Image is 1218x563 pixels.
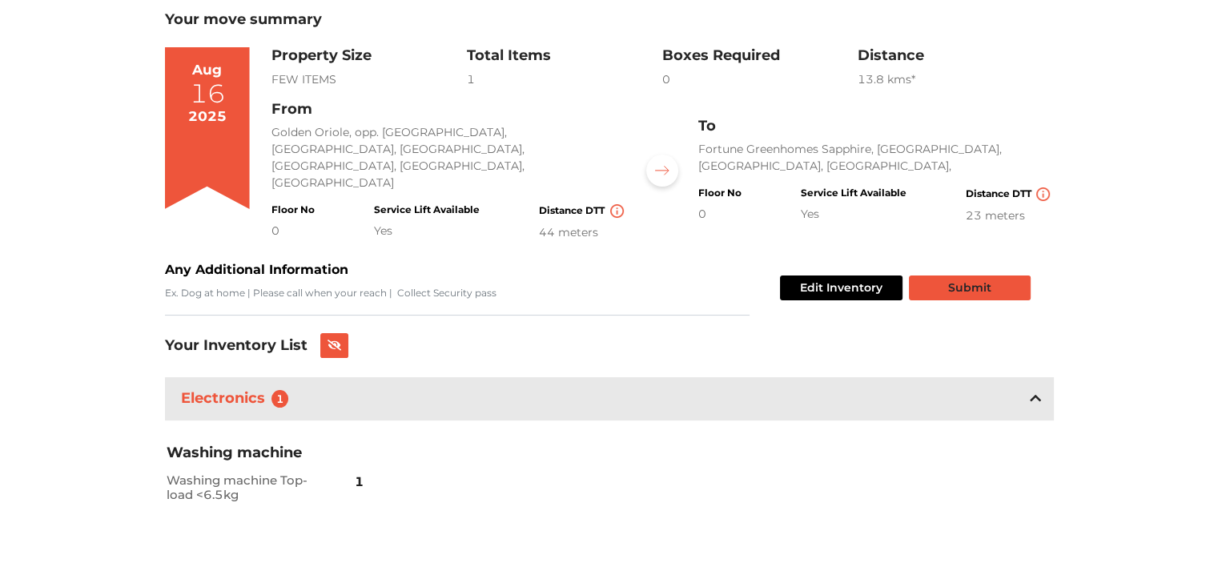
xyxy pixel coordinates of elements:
[697,118,1053,135] h3: To
[467,71,662,88] div: 1
[271,390,289,408] span: 1
[271,223,315,239] div: 0
[909,275,1031,300] button: Submit
[271,71,467,88] div: FEW ITEMS
[662,71,858,88] div: 0
[539,224,627,241] div: 44 meters
[178,387,299,412] h3: Electronics
[271,47,467,65] h3: Property Size
[800,206,906,223] div: Yes
[374,223,480,239] div: Yes
[965,207,1053,224] div: 23 meters
[165,262,348,277] b: Any Additional Information
[188,107,227,127] div: 2025
[374,204,480,215] h4: Service Lift Available
[780,275,902,300] button: Edit Inventory
[697,187,741,199] h4: Floor No
[165,337,308,355] h3: Your Inventory List
[190,81,225,107] div: 16
[271,124,627,191] p: Golden Oriole, opp. [GEOGRAPHIC_DATA], [GEOGRAPHIC_DATA], [GEOGRAPHIC_DATA], [GEOGRAPHIC_DATA], [...
[467,47,662,65] h3: Total Items
[355,463,364,501] span: 1
[697,141,1053,175] p: Fortune Greenhomes Sapphire, [GEOGRAPHIC_DATA], [GEOGRAPHIC_DATA], [GEOGRAPHIC_DATA],
[965,187,1053,201] h4: Distance DTT
[167,444,367,463] h3: Washing machine
[271,101,627,119] h3: From
[800,187,906,199] h4: Service Lift Available
[271,204,315,215] h4: Floor No
[192,60,222,81] div: Aug
[858,71,1053,88] div: 13.8 km s*
[858,47,1053,65] h3: Distance
[697,206,741,223] div: 0
[165,11,1054,29] h3: Your move summary
[539,204,627,218] h4: Distance DTT
[662,47,858,65] h3: Boxes Required
[167,473,316,502] h2: Washing machine Top-load <6.5kg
